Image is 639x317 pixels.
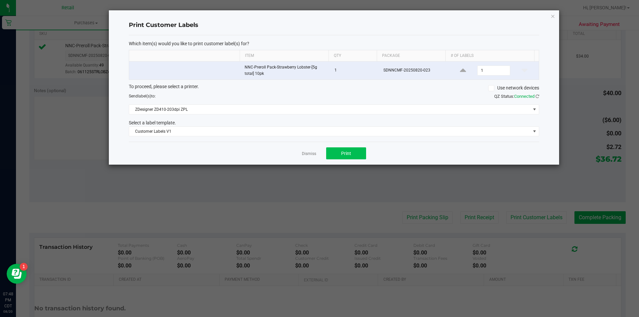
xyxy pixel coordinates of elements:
th: # of labels [445,50,534,62]
span: Send to: [129,94,156,98]
th: Item [240,50,328,62]
span: Print [341,151,351,156]
th: Qty [328,50,377,62]
a: Dismiss [302,151,316,157]
div: To proceed, please select a printer. [124,83,544,93]
label: Use network devices [488,84,539,91]
span: ZDesigner ZD410-203dpi ZPL [129,105,531,114]
h4: Print Customer Labels [129,21,539,30]
span: label(s) [138,94,151,98]
td: 1 [330,62,379,79]
span: Customer Labels V1 [129,127,531,136]
span: QZ Status: [494,94,539,99]
div: Select a label template. [124,119,544,126]
p: Which item(s) would you like to print customer label(s) for? [129,41,539,47]
th: Package [377,50,445,62]
td: NNC-Preroll Pack-Strawberry Lobster-[5g total] 10pk [241,62,330,79]
span: Connected [514,94,534,99]
iframe: Resource center [7,264,27,284]
iframe: Resource center unread badge [20,263,28,271]
td: SDNNCMF-20250820-023 [379,62,449,79]
button: Print [326,147,366,159]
